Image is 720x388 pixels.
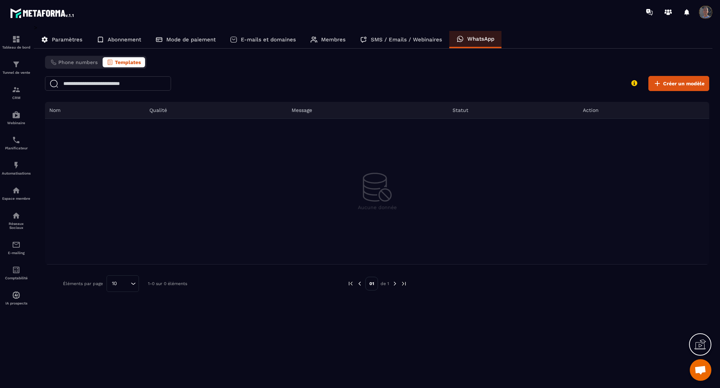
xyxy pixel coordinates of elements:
[2,171,31,175] p: Automatisations
[12,110,21,119] img: automations
[29,42,35,48] img: tab_domain_overview_orange.svg
[107,275,139,292] div: Search for option
[52,36,82,43] p: Paramètres
[2,301,31,305] p: IA prospects
[120,280,129,288] input: Search for option
[321,36,346,43] p: Membres
[20,12,35,17] div: v 4.0.25
[58,59,98,65] span: Phone numbers
[381,281,389,287] p: de 1
[2,181,31,206] a: automationsautomationsEspace membre
[358,204,397,210] p: Aucune donnée
[108,36,141,43] p: Abonnement
[241,36,296,43] p: E-mails et domaines
[365,277,378,290] p: 01
[401,280,407,287] img: next
[2,206,31,235] a: social-networksocial-networkRéseaux Sociaux
[2,251,31,255] p: E-mailing
[2,197,31,200] p: Espace membre
[90,42,110,47] div: Mots-clés
[2,80,31,105] a: formationformationCRM
[663,80,705,87] span: Créer un modèle
[448,102,579,119] th: Statut
[46,57,102,67] button: Phone numbers
[2,155,31,181] a: automationsautomationsAutomatisations
[166,36,216,43] p: Mode de paiement
[371,36,442,43] p: SMS / Emails / Webinaires
[2,96,31,100] p: CRM
[37,42,55,47] div: Domaine
[2,30,31,55] a: formationformationTableau de bord
[12,60,21,69] img: formation
[109,280,120,288] span: 10
[2,121,31,125] p: Webinaire
[82,42,87,48] img: tab_keywords_by_traffic_grey.svg
[34,24,713,292] div: >
[12,291,21,299] img: automations
[2,130,31,155] a: schedulerschedulerPlanificateur
[103,57,145,67] button: Templates
[63,281,103,286] p: Éléments par page
[690,359,711,381] a: Ouvrir le chat
[579,102,709,119] th: Action
[10,6,75,19] img: logo
[347,280,354,287] img: prev
[115,59,141,65] span: Templates
[145,102,287,119] th: Qualité
[2,105,31,130] a: automationsautomationsWebinaire
[467,36,494,42] p: WhatsApp
[45,102,145,119] th: Nom
[12,211,21,220] img: social-network
[2,45,31,49] p: Tableau de bord
[356,280,363,287] img: prev
[2,222,31,230] p: Réseaux Sociaux
[12,186,21,195] img: automations
[12,161,21,170] img: automations
[148,281,187,286] p: 1-0 sur 0 éléments
[2,71,31,75] p: Tunnel de vente
[2,55,31,80] a: formationformationTunnel de vente
[12,266,21,274] img: accountant
[12,240,21,249] img: email
[12,19,17,24] img: website_grey.svg
[12,136,21,144] img: scheduler
[392,280,398,287] img: next
[2,276,31,280] p: Comptabilité
[648,76,709,91] button: Créer un modèle
[12,85,21,94] img: formation
[12,35,21,44] img: formation
[287,102,448,119] th: Message
[2,260,31,285] a: accountantaccountantComptabilité
[2,235,31,260] a: emailemailE-mailing
[12,12,17,17] img: logo_orange.svg
[2,146,31,150] p: Planificateur
[19,19,81,24] div: Domaine: [DOMAIN_NAME]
